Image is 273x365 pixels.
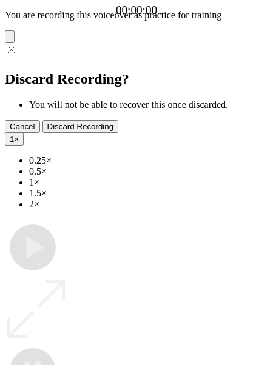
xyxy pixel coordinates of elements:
button: 1× [5,133,24,146]
h2: Discard Recording? [5,71,268,87]
li: You will not be able to recover this once discarded. [29,99,268,110]
p: You are recording this voiceover as practice for training [5,10,268,21]
li: 0.5× [29,166,268,177]
button: Discard Recording [42,120,119,133]
a: 00:00:00 [116,4,157,17]
li: 1× [29,177,268,188]
button: Cancel [5,120,40,133]
span: 1 [10,135,14,144]
li: 0.25× [29,155,268,166]
li: 2× [29,199,268,210]
li: 1.5× [29,188,268,199]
